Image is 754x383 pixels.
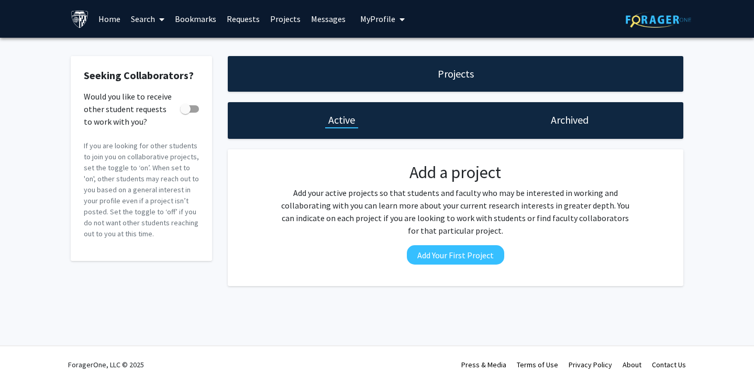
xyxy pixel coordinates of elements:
[84,90,176,128] span: Would you like to receive other student requests to work with you?
[652,360,686,369] a: Contact Us
[126,1,170,37] a: Search
[278,187,633,237] p: Add your active projects so that students and faculty who may be interested in working and collab...
[93,1,126,37] a: Home
[569,360,612,369] a: Privacy Policy
[68,346,144,383] div: ForagerOne, LLC © 2025
[438,67,474,81] h1: Projects
[71,10,89,28] img: Johns Hopkins University Logo
[461,360,506,369] a: Press & Media
[407,245,504,265] button: Add Your First Project
[626,12,691,28] img: ForagerOne Logo
[360,14,395,24] span: My Profile
[306,1,351,37] a: Messages
[265,1,306,37] a: Projects
[8,336,45,375] iframe: Chat
[517,360,558,369] a: Terms of Use
[170,1,221,37] a: Bookmarks
[278,162,633,182] h2: Add a project
[84,140,199,239] p: If you are looking for other students to join you on collaborative projects, set the toggle to ‘o...
[551,113,589,127] h1: Archived
[623,360,641,369] a: About
[221,1,265,37] a: Requests
[328,113,355,127] h1: Active
[84,69,199,82] h2: Seeking Collaborators?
